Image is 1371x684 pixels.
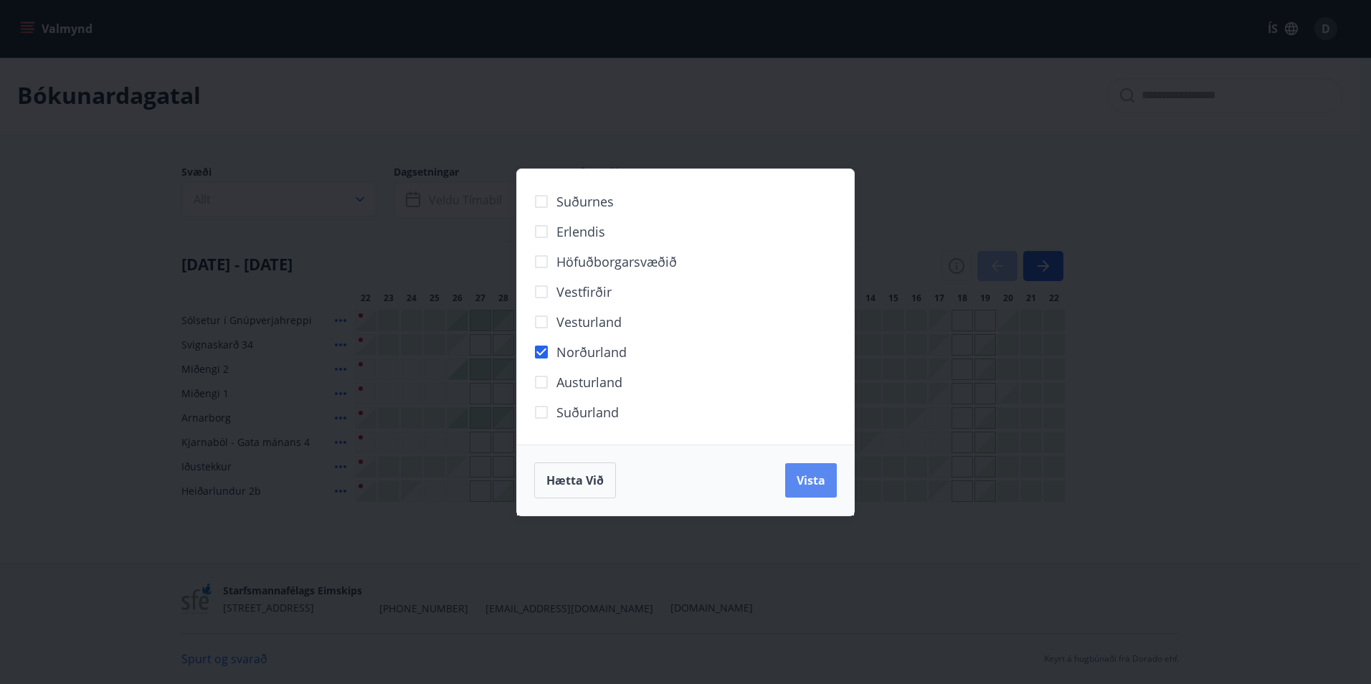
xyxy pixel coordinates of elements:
span: Vesturland [556,313,622,331]
span: Hætta við [546,472,604,488]
span: Suðurland [556,403,619,422]
span: Vista [797,472,825,488]
span: Erlendis [556,222,605,241]
span: Norðurland [556,343,627,361]
span: Höfuðborgarsvæðið [556,252,677,271]
button: Vista [785,463,837,498]
button: Hætta við [534,462,616,498]
span: Suðurnes [556,192,614,211]
span: Austurland [556,373,622,391]
span: Vestfirðir [556,282,612,301]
